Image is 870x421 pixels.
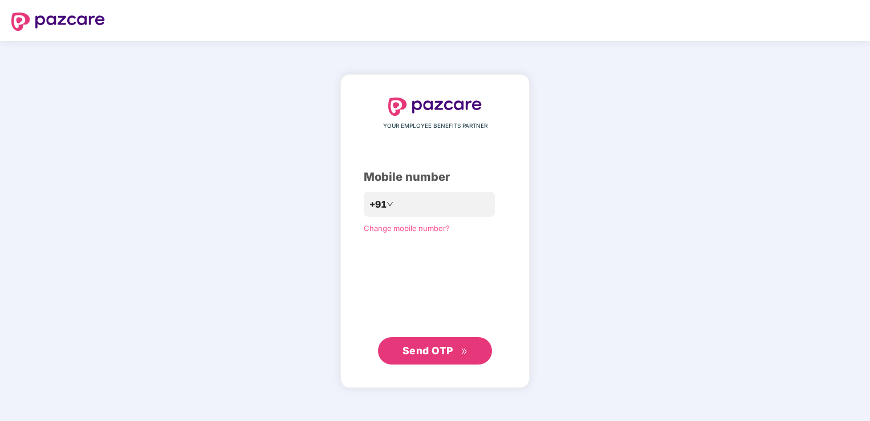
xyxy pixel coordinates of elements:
[378,337,492,365] button: Send OTPdouble-right
[403,345,453,357] span: Send OTP
[364,224,450,233] a: Change mobile number?
[11,13,105,31] img: logo
[461,348,468,355] span: double-right
[364,168,506,186] div: Mobile number
[383,122,487,131] span: YOUR EMPLOYEE BENEFITS PARTNER
[387,201,393,208] span: down
[388,98,482,116] img: logo
[369,197,387,212] span: +91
